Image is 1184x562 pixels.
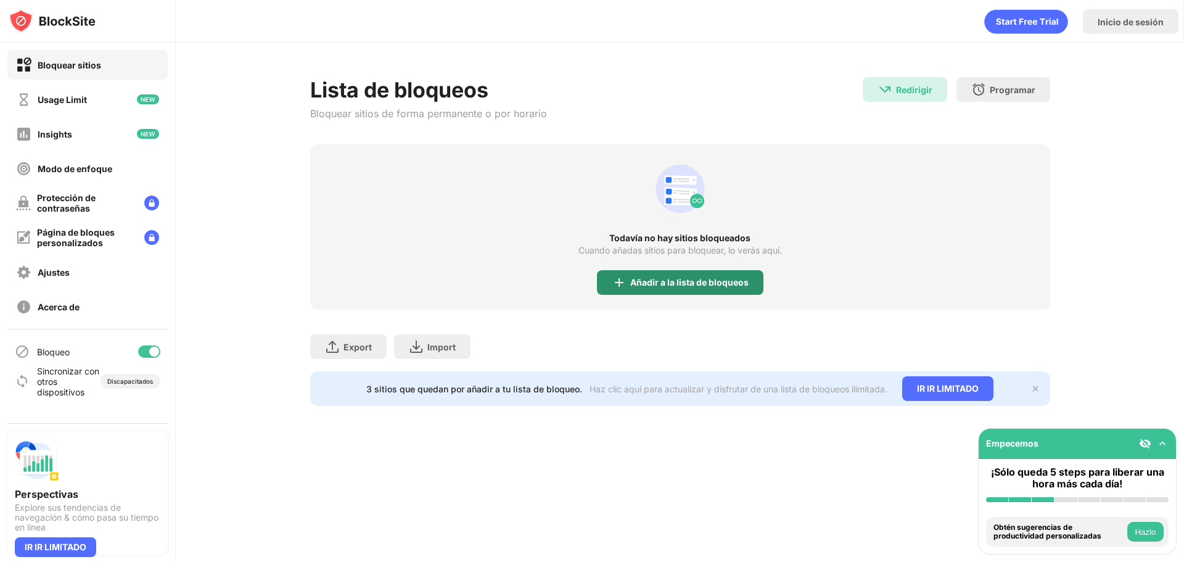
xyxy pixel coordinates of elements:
[310,233,1050,243] div: Todavía no hay sitios bloqueados
[366,384,582,394] div: 3 sitios que quedan por añadir a tu lista de bloqueo.
[38,302,80,312] div: Acerca de
[902,376,993,401] div: IR IR LIMITADO
[1139,437,1151,450] img: eye-not-visible.svg
[427,342,456,352] div: Import
[38,267,70,278] div: Ajustes
[15,439,59,483] img: push-insights.svg
[1127,522,1164,542] button: Hazlo
[15,374,30,389] img: sync-icon.svg
[38,60,101,70] div: Bloquear sitios
[630,278,749,287] div: Añadir a la lista de bloqueos
[15,488,160,500] div: Perspectivas
[16,161,31,176] img: focus-off.svg
[15,344,30,359] img: blocking-icon.svg
[993,523,1124,541] div: Obtén sugerencias de productividad personalizadas
[37,227,134,248] div: Página de bloques personalizados
[16,92,31,107] img: time-usage-off.svg
[590,384,887,394] div: Haz clic aquí para actualizar y disfrutar de una lista de bloqueos ilimitada.
[343,342,372,352] div: Export
[137,129,159,139] img: new-icon.svg
[986,466,1169,490] div: ¡Sólo queda 5 steps para liberar una hora más cada día!
[16,126,31,142] img: insights-off.svg
[107,378,153,385] div: Discapacitados
[16,196,31,210] img: password-protection-off.svg
[310,107,547,120] div: Bloquear sitios de forma permanente o por horario
[37,366,100,397] div: Sincronizar con otros dispositivos
[38,94,87,105] div: Usage Limit
[16,230,31,245] img: customize-block-page-off.svg
[15,537,96,557] div: IR IR LIMITADO
[38,163,112,174] div: Modo de enfoque
[578,246,782,255] div: Cuando añadas sitios para bloquear, lo verás aquí.
[990,85,1035,95] div: Programar
[144,230,159,245] img: lock-menu.svg
[1030,384,1040,394] img: x-button.svg
[896,85,932,95] div: Redirigir
[37,347,70,357] div: Bloqueo
[310,77,547,102] div: Lista de bloqueos
[984,9,1068,34] div: animation
[651,159,710,218] div: animation
[15,503,160,532] div: Explore sus tendencias de navegación & cómo pasa su tiempo en línea
[37,192,134,213] div: Protección de contraseñas
[144,196,159,210] img: lock-menu.svg
[1156,437,1169,450] img: omni-setup-toggle.svg
[986,438,1038,448] div: Empecemos
[137,94,159,104] img: new-icon.svg
[9,9,96,33] img: logo-blocksite.svg
[16,265,31,280] img: settings-off.svg
[1098,17,1164,27] div: Inicio de sesión
[38,129,72,139] div: Insights
[16,57,31,73] img: block-on.svg
[16,299,31,315] img: about-off.svg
